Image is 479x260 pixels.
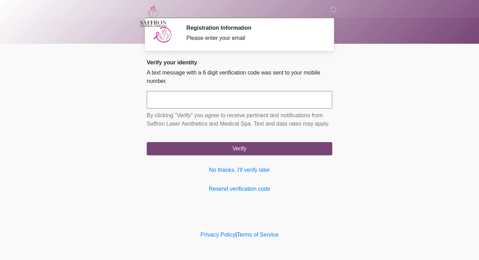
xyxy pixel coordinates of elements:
button: Verify [147,142,332,155]
a: No thanks, I'll verify later [147,166,332,174]
img: Saffron Laser Aesthetics and Medical Spa Logo [140,5,167,27]
div: Please enter your email [186,34,322,42]
a: Resend verification code [147,185,332,193]
a: Terms of Service [237,232,278,238]
p: A text message with a 6 digit verification code was sent to your mobile number. [147,69,332,85]
p: By clicking "Verify" you agree to receive pertinent text notifications from Saffron Laser Aesthet... [147,111,332,128]
img: Agent Avatar [152,24,173,45]
h2: Verify your identity [147,59,332,66]
a: | [235,232,237,238]
a: Privacy Policy [201,232,236,238]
